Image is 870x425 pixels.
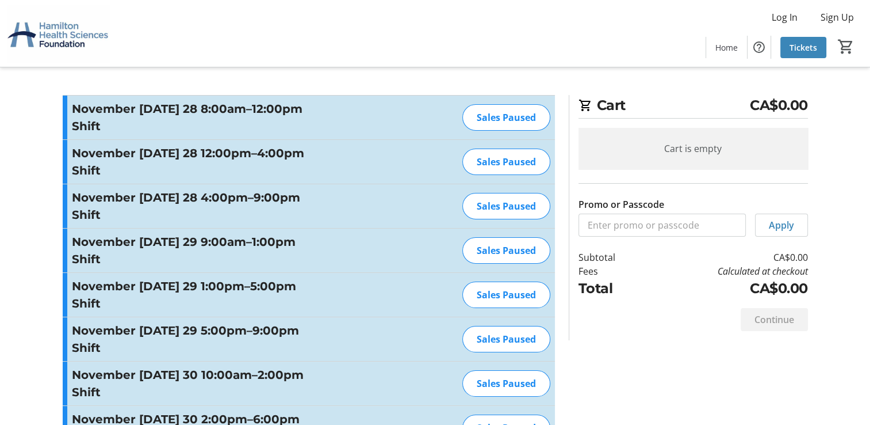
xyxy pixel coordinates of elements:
h3: November [DATE] 29 5:00pm–9:00pm Shift [72,322,323,356]
button: Log In [762,8,807,26]
h3: November [DATE] 28 8:00am–12:00pm Shift [72,100,323,135]
span: Home [715,41,738,54]
td: CA$0.00 [645,278,807,299]
span: Log In [772,10,798,24]
h3: November [DATE] 29 1:00pm–5:00pm Shift [72,278,323,312]
td: Fees [578,264,645,278]
div: Cart is empty [578,128,808,169]
div: Sales Paused [462,370,550,397]
span: Tickets [789,41,817,54]
div: Sales Paused [462,104,550,131]
img: Hamilton Health Sciences Foundation's Logo [7,5,109,62]
h3: November [DATE] 28 4:00pm–9:00pm Shift [72,189,323,223]
td: Calculated at checkout [645,264,807,278]
input: Enter promo or passcode [578,214,746,237]
button: Sign Up [811,8,863,26]
span: Apply [769,218,794,232]
div: Sales Paused [462,282,550,308]
span: CA$0.00 [750,95,808,116]
div: Sales Paused [462,149,550,175]
h2: Cart [578,95,808,119]
h3: November [DATE] 28 12:00pm–4:00pm Shift [72,145,323,179]
button: Help [748,36,771,59]
a: Tickets [780,37,826,58]
a: Home [706,37,747,58]
h3: November [DATE] 30 10:00am–2:00pm Shift [72,366,323,401]
h3: November [DATE] 29 9:00am–1:00pm Shift [72,233,323,268]
label: Promo or Passcode [578,198,664,211]
div: Sales Paused [462,237,550,264]
div: Sales Paused [462,326,550,352]
button: Apply [755,214,808,237]
td: Subtotal [578,251,645,264]
div: Sales Paused [462,193,550,219]
td: Total [578,278,645,299]
span: Sign Up [821,10,854,24]
button: Cart [835,36,856,57]
td: CA$0.00 [645,251,807,264]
